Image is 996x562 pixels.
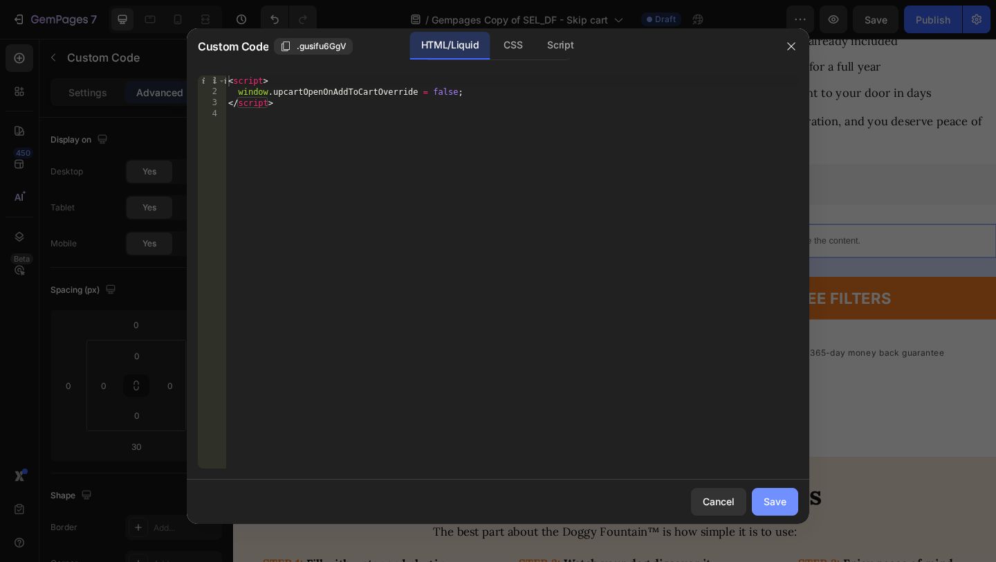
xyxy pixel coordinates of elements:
div: 1 [198,75,226,87]
span: 365-day money back guarantee [627,336,774,347]
div: 2 [198,87,226,98]
button: .gusifu6GgV [274,38,353,55]
p: Because your dog deserves premium hydration, and you deserve peace of mind. [382,82,829,114]
button: Save [752,488,798,516]
div: 40% OFF + 2 FREE FILTERS [495,267,716,297]
div: Custom Code [398,182,456,194]
strong: How [190,478,251,514]
img: KachingBundles.png [397,150,414,167]
div: 3 [198,98,226,109]
button: 40% OFF + 2 FREE FILTERS [380,259,831,305]
div: Save [764,494,786,509]
strong: Works [553,478,640,514]
button: Cancel [691,488,746,516]
span: .gusifu6GgV [297,40,347,53]
span: Fast Shipping — get it delivered straight to your door in days [405,51,759,66]
div: CSS [492,32,533,60]
p: Publish the page to see the content. [380,212,831,227]
span: 365-Day Guarantee — zero risk, try it for a full year [405,22,705,38]
div: 4 [198,109,226,120]
div: Cancel [703,494,735,509]
button: Kaching Bundles [386,142,511,175]
span: The best part about the Doggy Fountain™ is how simple it is to use: [217,528,614,544]
span: Custom Code [198,38,268,55]
strong: The Doggy Fountain™ [251,478,553,514]
div: HTML/Liquid [410,32,490,60]
div: Kaching Bundles [425,150,500,165]
div: Script [536,32,584,60]
img: 495611768014373769-47762bdc-c92b-46d1-973d-50401e2847fe.png [434,334,592,350]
